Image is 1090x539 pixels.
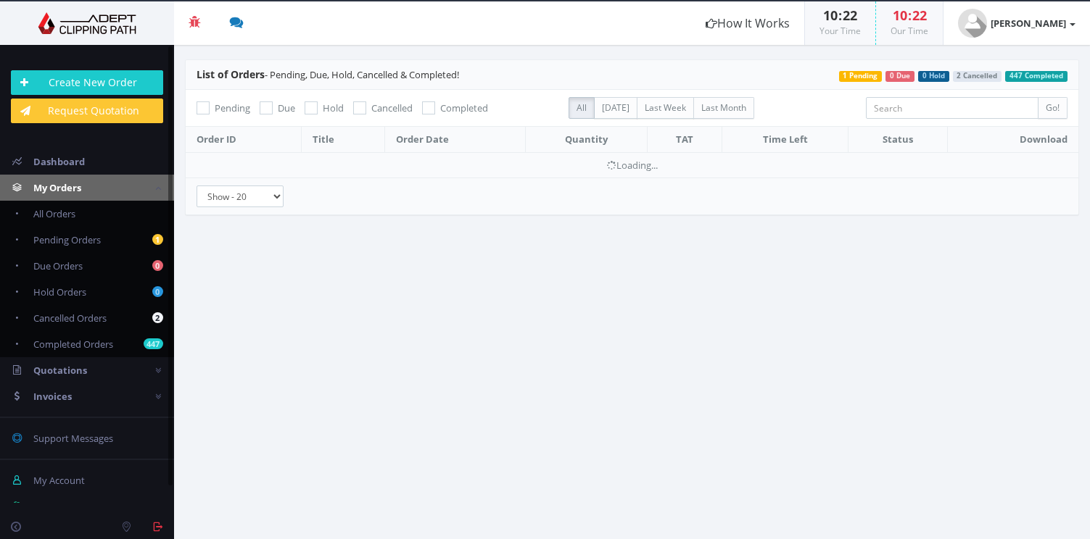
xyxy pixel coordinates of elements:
[152,260,163,271] b: 0
[838,7,843,24] span: :
[33,390,72,403] span: Invoices
[33,181,81,194] span: My Orders
[1038,97,1068,119] input: Go!
[843,7,857,24] span: 22
[11,12,163,34] img: Adept Graphics
[1005,71,1068,82] span: 447 Completed
[849,127,948,153] th: Status
[907,7,912,24] span: :
[693,97,754,119] label: Last Month
[823,7,838,24] span: 10
[33,474,85,487] span: My Account
[197,68,459,81] span: - Pending, Due, Hold, Cancelled & Completed!
[839,71,883,82] span: 1 Pending
[384,127,526,153] th: Order Date
[152,312,163,323] b: 2
[947,127,1078,153] th: Download
[866,97,1039,119] input: Search
[144,338,163,349] b: 447
[323,101,344,114] span: Hold
[11,99,163,123] a: Request Quotation
[33,259,83,272] span: Due Orders
[918,71,949,82] span: 0 Hold
[33,432,113,445] span: Support Messages
[33,207,75,220] span: All Orders
[885,71,914,82] span: 0 Due
[648,127,722,153] th: TAT
[991,17,1066,30] strong: [PERSON_NAME]
[912,7,927,24] span: 22
[33,338,113,351] span: Completed Orders
[569,97,595,119] label: All
[891,25,928,37] small: Our Time
[33,312,107,325] span: Cancelled Orders
[197,67,265,81] span: List of Orders
[893,7,907,24] span: 10
[215,101,250,114] span: Pending
[958,9,987,38] img: user_default.jpg
[594,97,637,119] label: [DATE]
[953,71,1002,82] span: 2 Cancelled
[722,127,849,153] th: Time Left
[944,1,1090,45] a: [PERSON_NAME]
[278,101,295,114] span: Due
[371,101,413,114] span: Cancelled
[691,1,804,45] a: How It Works
[819,25,861,37] small: Your Time
[186,152,1078,177] td: Loading...
[186,127,302,153] th: Order ID
[637,97,694,119] label: Last Week
[152,286,163,297] b: 0
[33,155,85,168] span: Dashboard
[33,233,101,246] span: Pending Orders
[565,133,608,146] span: Quantity
[33,285,86,298] span: Hold Orders
[152,234,163,245] b: 1
[302,127,384,153] th: Title
[33,364,87,377] span: Quotations
[440,101,488,114] span: Completed
[33,500,94,513] span: Manage Team
[11,70,163,95] a: Create New Order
